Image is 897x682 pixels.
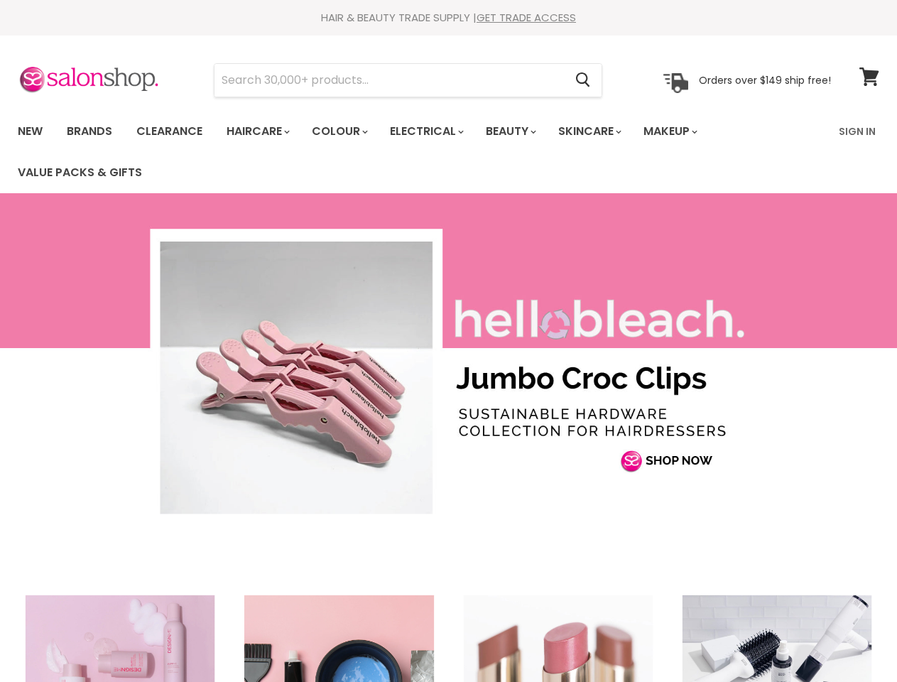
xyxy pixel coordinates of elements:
button: Search [564,64,602,97]
a: Beauty [475,117,545,146]
a: Value Packs & Gifts [7,158,153,188]
a: Clearance [126,117,213,146]
p: Orders over $149 ship free! [699,73,831,86]
a: Haircare [216,117,298,146]
a: GET TRADE ACCESS [477,10,576,25]
ul: Main menu [7,111,830,193]
a: Colour [301,117,376,146]
a: Makeup [633,117,706,146]
form: Product [214,63,602,97]
input: Search [214,64,564,97]
a: Skincare [548,117,630,146]
a: Sign In [830,117,884,146]
a: Brands [56,117,123,146]
a: New [7,117,53,146]
a: Electrical [379,117,472,146]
